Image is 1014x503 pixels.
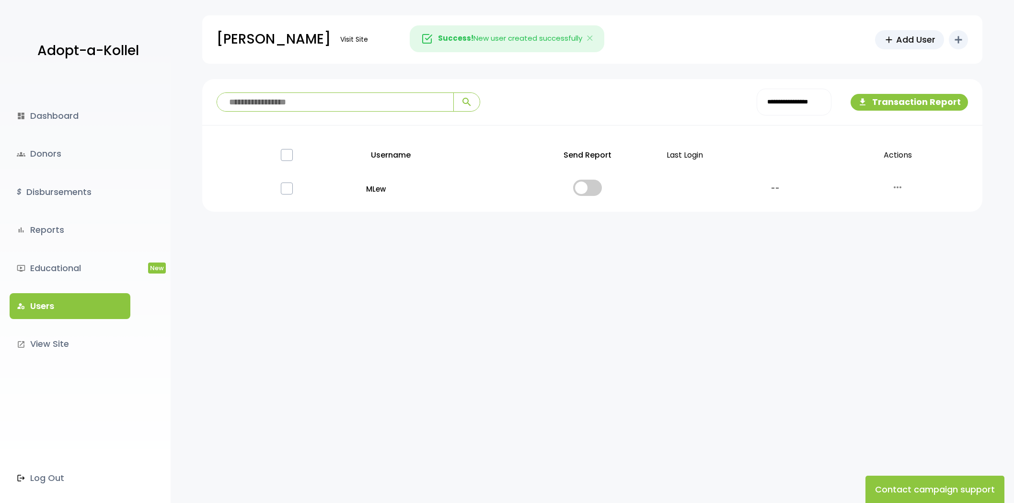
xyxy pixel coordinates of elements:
p: Actions [826,139,969,172]
span: add [884,34,894,45]
p: -- [732,182,818,196]
a: manage_accountsUsers [10,293,130,319]
p: Adopt-a-Kollel [37,39,139,63]
i: add [953,34,964,46]
a: Visit Site [335,30,373,49]
p: Send Report [516,139,659,172]
i: manage_accounts [17,302,25,310]
a: addAdd User [875,30,944,49]
span: search [461,96,472,108]
a: groupsDonors [10,141,130,167]
i: ondemand_video [17,264,25,273]
i: file_download [858,97,867,107]
button: Close [576,26,604,52]
a: launchView Site [10,331,130,357]
a: ondemand_videoEducationalNew [10,255,130,281]
a: MLew [366,183,509,195]
span: groups [17,150,25,159]
i: dashboard [17,112,25,120]
a: bar_chartReports [10,217,130,243]
i: $ [17,185,22,199]
a: Log Out [10,465,130,491]
span: Username [371,149,411,160]
a: dashboardDashboard [10,103,130,129]
span: Add User [896,33,935,46]
button: Contact campaign support [865,476,1004,503]
button: file_downloadTransaction Report [851,94,968,111]
button: search [453,93,480,111]
p: [PERSON_NAME] [217,27,331,51]
div: New user created successfully [410,25,604,52]
span: Last Login [667,149,703,160]
button: add [949,30,968,49]
span: New [148,263,166,274]
a: Adopt-a-Kollel [33,28,139,74]
i: bar_chart [17,226,25,234]
i: more_horiz [892,182,903,193]
i: launch [17,340,25,349]
strong: Success! [438,33,473,43]
a: $Disbursements [10,179,130,205]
